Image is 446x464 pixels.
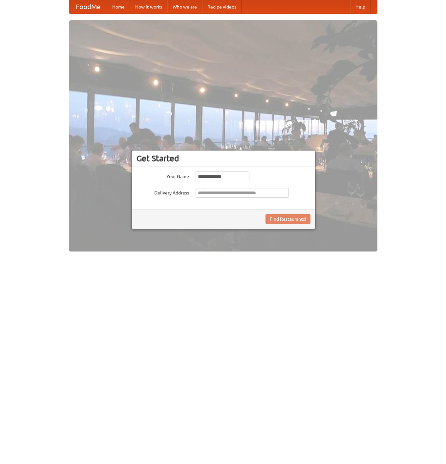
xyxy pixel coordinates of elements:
[137,188,189,196] label: Delivery Address
[137,153,310,163] h3: Get Started
[137,171,189,180] label: Your Name
[167,0,202,13] a: Who we are
[107,0,130,13] a: Home
[265,214,310,224] button: Find Restaurants!
[69,0,107,13] a: FoodMe
[350,0,371,13] a: Help
[202,0,242,13] a: Recipe videos
[130,0,167,13] a: How it works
